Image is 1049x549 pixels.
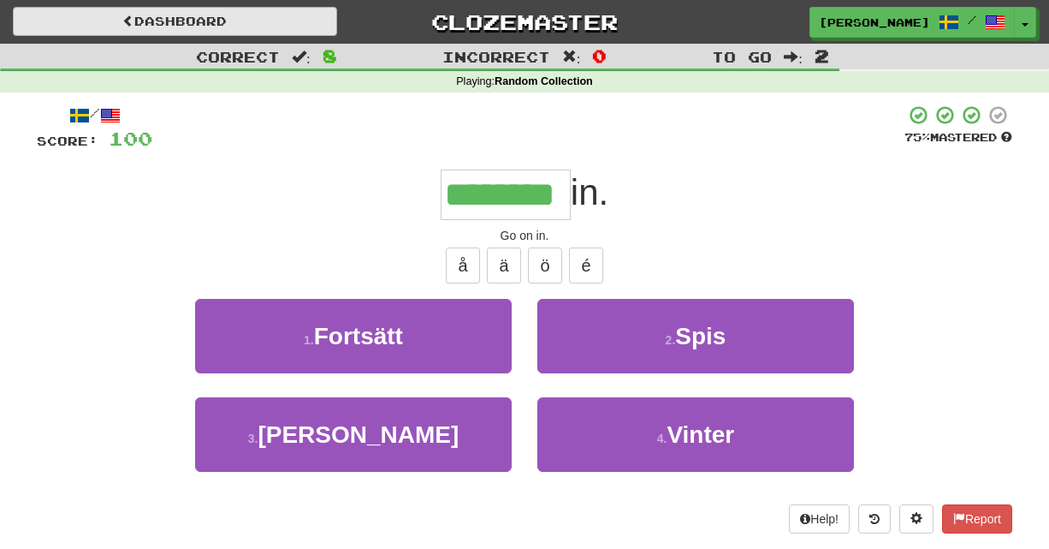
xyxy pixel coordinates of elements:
a: Dashboard [13,7,337,36]
small: 3 . [248,432,258,445]
span: / [968,14,976,26]
button: Report [942,504,1012,534]
button: å [446,248,480,283]
button: Round history (alt+y) [858,504,891,534]
span: 0 [592,45,607,66]
span: in. [571,172,608,212]
div: Go on in. [37,227,1012,244]
span: : [784,50,803,64]
button: é [569,248,603,283]
span: Fortsätt [314,323,403,349]
span: Incorrect [442,48,550,65]
a: Clozemaster [363,7,687,37]
span: [PERSON_NAME] [819,15,930,30]
span: 2 [815,45,829,66]
button: Help! [789,504,850,534]
button: 3.[PERSON_NAME] [195,397,512,472]
button: 4.Vinter [537,397,854,472]
strong: Random Collection [495,75,593,87]
span: : [562,50,581,64]
span: To go [712,48,772,65]
button: 2.Spis [537,299,854,373]
button: 1.Fortsätt [195,299,512,373]
span: 100 [109,128,152,149]
small: 1 . [304,333,314,347]
div: Mastered [904,130,1012,146]
span: 75 % [904,130,930,144]
span: [PERSON_NAME] [258,421,459,448]
span: 8 [323,45,337,66]
span: Score: [37,134,98,148]
small: 2 . [666,333,676,347]
button: ä [487,248,521,283]
span: Spis [675,323,726,349]
a: [PERSON_NAME] / [809,7,1015,38]
button: ö [528,248,562,283]
div: / [37,104,152,126]
span: Vinter [667,421,734,448]
span: : [292,50,311,64]
small: 4 . [657,432,667,445]
span: Correct [196,48,280,65]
